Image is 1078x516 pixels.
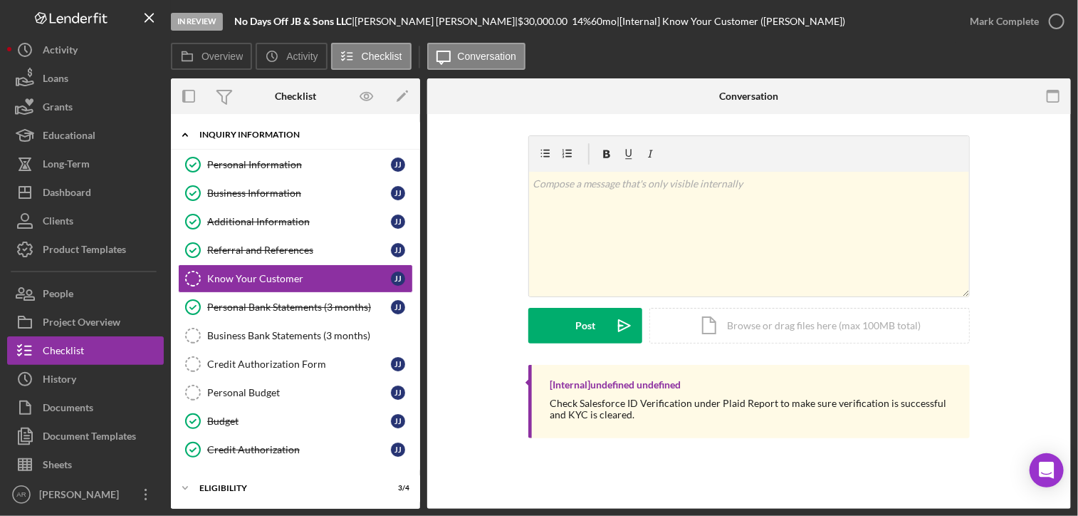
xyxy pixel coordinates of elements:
[178,236,413,264] a: Referral and ReferencesJJ
[207,358,391,370] div: Credit Authorization Form
[7,450,164,479] button: Sheets
[617,16,845,27] div: | [Internal] Know Your Customer ([PERSON_NAME])
[391,414,405,428] div: J J
[528,308,642,344] button: Post
[391,186,405,200] div: J J
[355,16,518,27] div: [PERSON_NAME] [PERSON_NAME] |
[572,16,591,27] div: 14 %
[384,484,409,492] div: 3 / 4
[7,36,164,64] button: Activity
[575,308,595,344] div: Post
[591,16,617,27] div: 60 mo
[207,187,391,199] div: Business Information
[286,51,318,62] label: Activity
[550,379,681,391] div: [Internal] undefined undefined
[719,91,778,102] div: Conversation
[7,308,164,336] button: Project Overview
[207,387,391,398] div: Personal Budget
[178,179,413,207] a: Business InformationJJ
[178,407,413,435] a: BudgetJJ
[956,7,1071,36] button: Mark Complete
[391,357,405,371] div: J J
[43,64,68,96] div: Loans
[178,207,413,236] a: Additional InformationJJ
[43,365,76,397] div: History
[970,7,1039,36] div: Mark Complete
[391,443,405,457] div: J J
[207,444,391,455] div: Credit Authorization
[7,393,164,422] button: Documents
[391,300,405,314] div: J J
[207,330,412,341] div: Business Bank Statements (3 months)
[207,159,391,170] div: Personal Information
[43,336,84,368] div: Checklist
[458,51,517,62] label: Conversation
[207,416,391,427] div: Budget
[178,350,413,378] a: Credit Authorization FormJJ
[171,43,252,70] button: Overview
[550,398,956,420] div: Check Salesforce ID Verification under Plaid Report to make sure verification is successful and K...
[275,91,316,102] div: Checklist
[7,178,164,207] button: Dashboard
[43,36,78,68] div: Activity
[43,178,91,210] div: Dashboard
[178,321,413,350] a: Business Bank Statements (3 months)
[7,365,164,393] button: History
[171,13,223,31] div: In Review
[7,121,164,150] button: Educational
[7,64,164,93] button: Loans
[234,15,352,27] b: No Days Off JB & Sons LLC
[43,150,90,182] div: Long-Term
[7,150,164,178] button: Long-Term
[43,308,120,340] div: Project Overview
[43,450,72,483] div: Sheets
[7,336,164,365] button: Checklist
[234,16,355,27] div: |
[207,216,391,227] div: Additional Information
[178,435,413,464] a: Credit AuthorizationJJ
[207,273,391,284] div: Know Your Customer
[391,158,405,172] div: J J
[331,43,412,70] button: Checklist
[43,207,73,239] div: Clients
[16,491,26,499] text: AR
[7,279,164,308] button: People
[178,264,413,293] a: Know Your CustomerJJ
[207,301,391,313] div: Personal Bank Statements (3 months)
[7,235,164,264] button: Product Templates
[1030,453,1064,487] div: Open Intercom Messenger
[391,215,405,229] div: J J
[7,207,164,235] button: Clients
[178,150,413,179] a: Personal InformationJJ
[43,393,93,425] div: Documents
[7,422,164,450] button: Document Templates
[7,480,164,509] button: AR[PERSON_NAME]
[391,386,405,400] div: J J
[202,51,243,62] label: Overview
[7,93,164,121] button: Grants
[199,130,402,139] div: INQUIRY INFORMATION
[391,272,405,286] div: J J
[36,480,128,512] div: [PERSON_NAME]
[207,244,391,256] div: Referral and References
[199,484,374,492] div: ELIGIBILITY
[391,243,405,257] div: J J
[43,121,95,153] div: Educational
[427,43,526,70] button: Conversation
[178,293,413,321] a: Personal Bank Statements (3 months)JJ
[43,422,136,454] div: Document Templates
[43,279,73,311] div: People
[256,43,327,70] button: Activity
